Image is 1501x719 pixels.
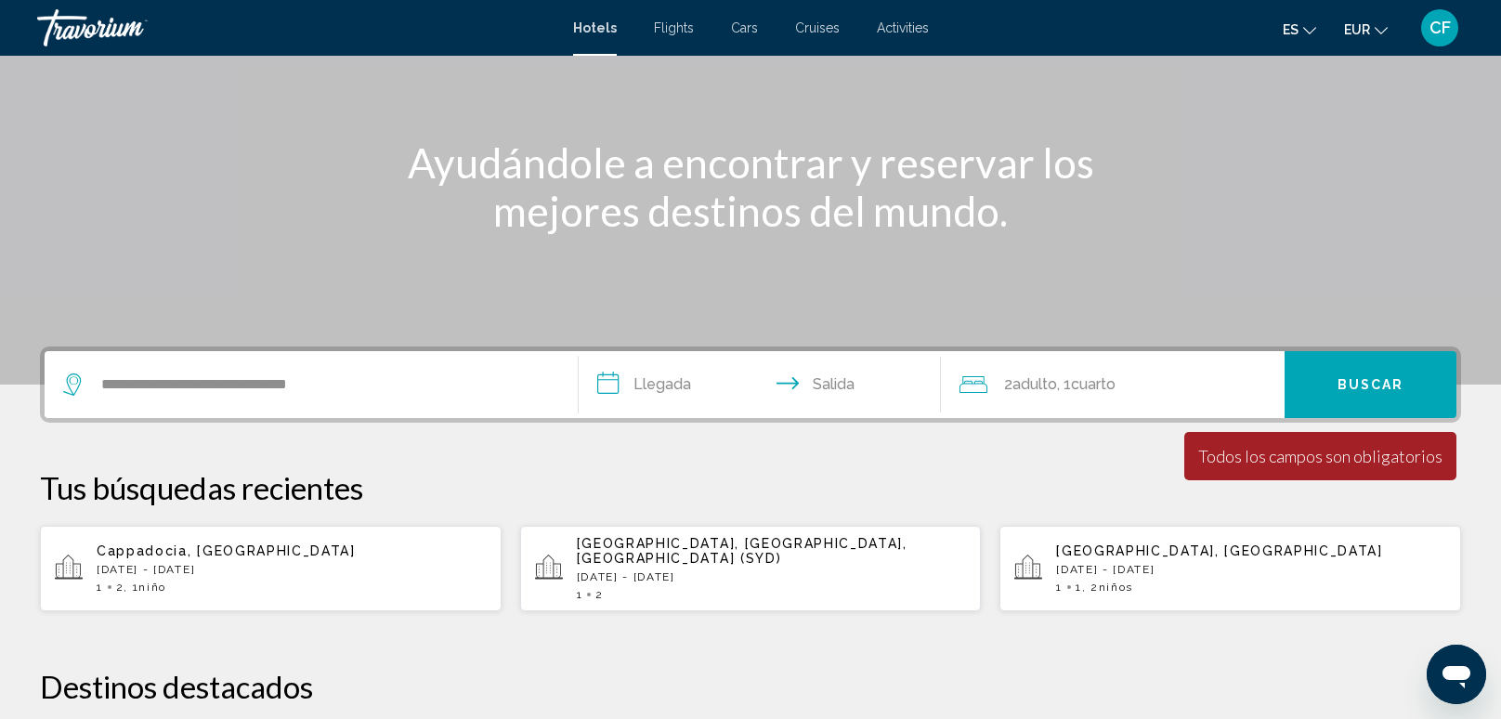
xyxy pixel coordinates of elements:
[1427,645,1486,704] iframe: Button to launch messaging window
[1057,372,1116,398] span: , 1
[1429,19,1451,37] span: CF
[999,525,1461,612] button: [GEOGRAPHIC_DATA], [GEOGRAPHIC_DATA][DATE] - [DATE]11, 2Niños
[1099,581,1133,594] span: Niños
[577,570,967,583] p: [DATE] - [DATE]
[40,668,1461,705] h2: Destinos destacados
[595,588,604,601] span: 2
[654,20,694,35] a: Flights
[116,581,124,594] span: 2
[97,563,487,576] p: [DATE] - [DATE]
[877,20,929,35] a: Activities
[97,581,103,594] span: 1
[1416,8,1464,47] button: User Menu
[1056,543,1382,558] span: [GEOGRAPHIC_DATA], [GEOGRAPHIC_DATA]
[573,20,617,35] a: Hotels
[402,138,1099,235] h1: Ayudándole a encontrar y reservar los mejores destinos del mundo.
[1082,581,1133,594] span: , 2
[1198,446,1442,466] div: Todos los campos son obligatorios
[1338,378,1404,393] span: Buscar
[37,9,555,46] a: Travorium
[1076,581,1082,594] span: 1
[1283,22,1299,37] span: es
[1344,16,1388,43] button: Change currency
[795,20,840,35] a: Cruises
[731,20,758,35] a: Cars
[97,543,356,558] span: Cappadocia, [GEOGRAPHIC_DATA]
[1056,581,1063,594] span: 1
[1071,375,1116,393] span: Cuarto
[1283,16,1316,43] button: Change language
[577,588,583,601] span: 1
[40,469,1461,506] p: Tus búsquedas recientes
[1056,563,1446,576] p: [DATE] - [DATE]
[1344,22,1370,37] span: EUR
[1004,372,1057,398] span: 2
[941,351,1285,418] button: Travelers: 2 adults, 0 children
[124,581,166,594] span: , 1
[40,525,502,612] button: Cappadocia, [GEOGRAPHIC_DATA][DATE] - [DATE]12, 1Niño
[1012,375,1057,393] span: Adulto
[45,351,1456,418] div: Search widget
[1285,351,1456,418] button: Buscar
[579,351,941,418] button: Check in and out dates
[577,536,907,566] span: [GEOGRAPHIC_DATA], [GEOGRAPHIC_DATA], [GEOGRAPHIC_DATA] (SYD)
[520,525,982,612] button: [GEOGRAPHIC_DATA], [GEOGRAPHIC_DATA], [GEOGRAPHIC_DATA] (SYD)[DATE] - [DATE]12
[138,581,166,594] span: Niño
